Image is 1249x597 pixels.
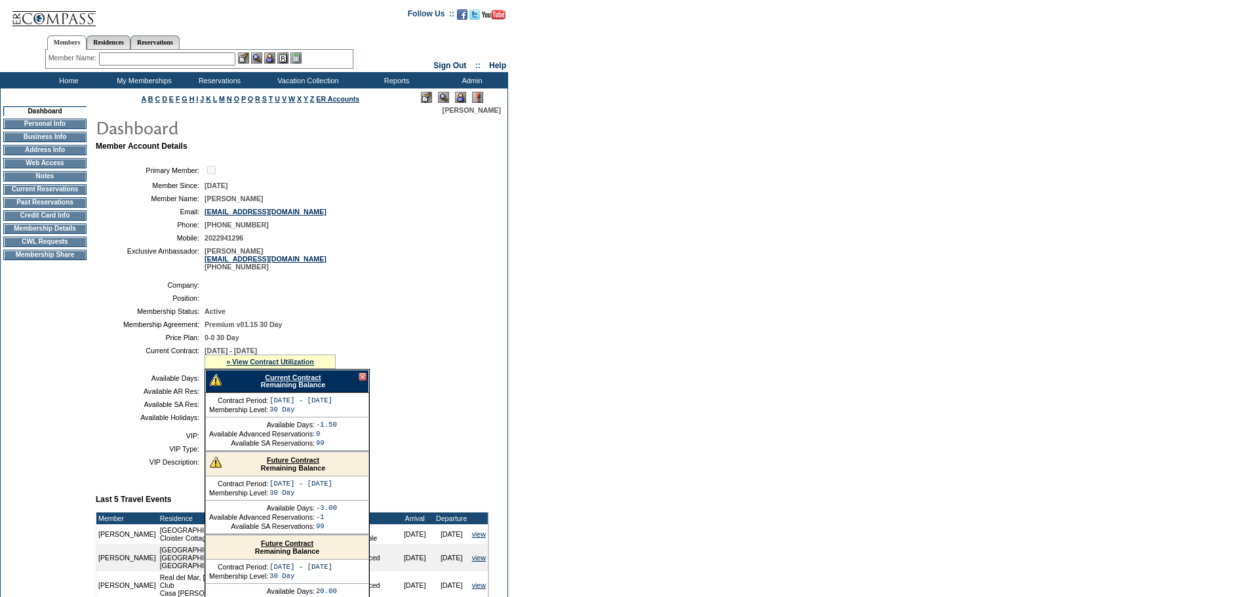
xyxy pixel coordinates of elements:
[96,544,158,571] td: [PERSON_NAME]
[288,95,295,103] a: W
[142,95,146,103] a: A
[277,52,288,64] img: Reservations
[205,182,228,189] span: [DATE]
[101,208,199,216] td: Email:
[316,421,337,429] td: -1.50
[469,13,480,21] a: Follow us on Twitter
[169,95,174,103] a: E
[269,406,332,414] td: 30 Day
[101,221,199,229] td: Phone:
[209,421,315,429] td: Available Days:
[397,512,433,524] td: Arrival
[101,294,199,302] td: Position:
[347,544,397,571] td: Advanced
[205,347,257,355] span: [DATE] - [DATE]
[269,396,332,404] td: [DATE] - [DATE]
[316,513,337,521] td: -1
[96,524,158,544] td: [PERSON_NAME]
[3,223,87,234] td: Membership Details
[489,61,506,70] a: Help
[255,95,260,103] a: R
[3,106,87,116] td: Dashboard
[209,513,315,521] td: Available Advanced Reservations:
[87,35,130,49] a: Residences
[219,95,225,103] a: M
[101,445,199,453] td: VIP Type:
[101,320,199,328] td: Membership Agreement:
[472,92,483,103] img: Log Concern/Member Elevation
[180,72,256,88] td: Reservations
[210,374,222,386] img: There are insufficient days and/or tokens to cover this reservation
[158,544,347,571] td: [GEOGRAPHIC_DATA], [GEOGRAPHIC_DATA] - [GEOGRAPHIC_DATA], [GEOGRAPHIC_DATA] [GEOGRAPHIC_DATA]
[209,480,268,488] td: Contract Period:
[209,406,268,414] td: Membership Level:
[209,439,315,447] td: Available SA Reservations:
[101,432,199,440] td: VIP:
[101,247,199,271] td: Exclusive Ambassador:
[316,439,337,447] td: 99
[205,307,226,315] span: Active
[205,320,282,328] span: Premium v01.15 30 Day
[290,52,302,64] img: b_calculator.gif
[3,237,87,247] td: CWL Requests
[205,247,327,271] span: [PERSON_NAME] [PHONE_NUMBER]
[209,396,268,404] td: Contract Period:
[101,387,199,395] td: Available AR Res:
[316,522,337,530] td: 99
[357,72,433,88] td: Reports
[209,563,268,571] td: Contract Period:
[206,95,211,103] a: K
[105,72,180,88] td: My Memberships
[209,489,268,497] td: Membership Level:
[297,95,302,103] a: X
[3,119,87,129] td: Personal Info
[95,114,357,140] img: pgTtlDashboard.gif
[421,92,432,103] img: Edit Mode
[176,95,180,103] a: F
[469,9,480,20] img: Follow us on Twitter
[226,358,314,366] a: » View Contract Utilization
[205,208,327,216] a: [EMAIL_ADDRESS][DOMAIN_NAME]
[101,195,199,202] td: Member Name:
[3,145,87,155] td: Address Info
[49,52,99,64] div: Member Name:
[96,142,188,151] b: Member Account Details
[397,544,433,571] td: [DATE]
[269,563,332,571] td: [DATE] - [DATE]
[189,95,195,103] a: H
[262,95,267,103] a: S
[433,544,470,571] td: [DATE]
[205,195,263,202] span: [PERSON_NAME]
[457,13,467,21] a: Become our fan on Facebook
[269,480,332,488] td: [DATE] - [DATE]
[101,374,199,382] td: Available Days:
[316,95,359,103] a: ER Accounts
[209,430,315,438] td: Available Advanced Reservations:
[3,171,87,182] td: Notes
[269,95,273,103] a: T
[227,95,232,103] a: N
[408,8,454,24] td: Follow Us ::
[433,72,508,88] td: Admin
[472,581,486,589] a: view
[205,255,327,263] a: [EMAIL_ADDRESS][DOMAIN_NAME]
[3,210,87,221] td: Credit Card Info
[96,512,158,524] td: Member
[162,95,167,103] a: D
[316,430,337,438] td: 0
[251,52,262,64] img: View
[316,504,337,512] td: -3.00
[101,307,199,315] td: Membership Status:
[472,554,486,562] a: view
[267,456,319,464] a: Future Contract
[101,234,199,242] td: Mobile:
[269,489,332,497] td: 30 Day
[205,334,239,341] span: 0-0 30 Day
[304,95,308,103] a: Y
[482,10,506,20] img: Subscribe to our YouTube Channel
[196,95,198,103] a: I
[241,95,246,103] a: P
[443,106,501,114] span: [PERSON_NAME]
[101,414,199,421] td: Available Holidays:
[209,504,315,512] td: Available Days:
